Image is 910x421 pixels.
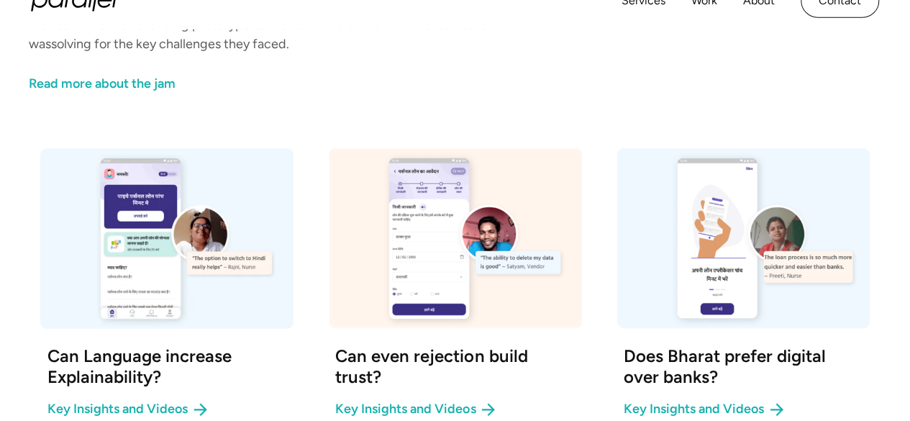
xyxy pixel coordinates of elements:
[335,346,574,388] div: Can even rejection build trust?
[478,399,499,420] img: arrow
[624,399,764,420] div: Key Insights and Videos
[191,399,211,420] img: arrow
[335,399,476,420] div: Key Insights and Videos
[47,399,188,420] div: Key Insights and Videos
[29,74,176,94] div: Read more about the jam
[47,346,286,388] div: Can Language increase Explainability?
[29,74,567,94] a: link
[29,15,567,54] p: We took a No-Code lending prototype to the heartland of India and asked users if it wassolving fo...
[624,346,863,388] div: Does Bharat prefer digital over banks?
[767,399,787,420] img: arrow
